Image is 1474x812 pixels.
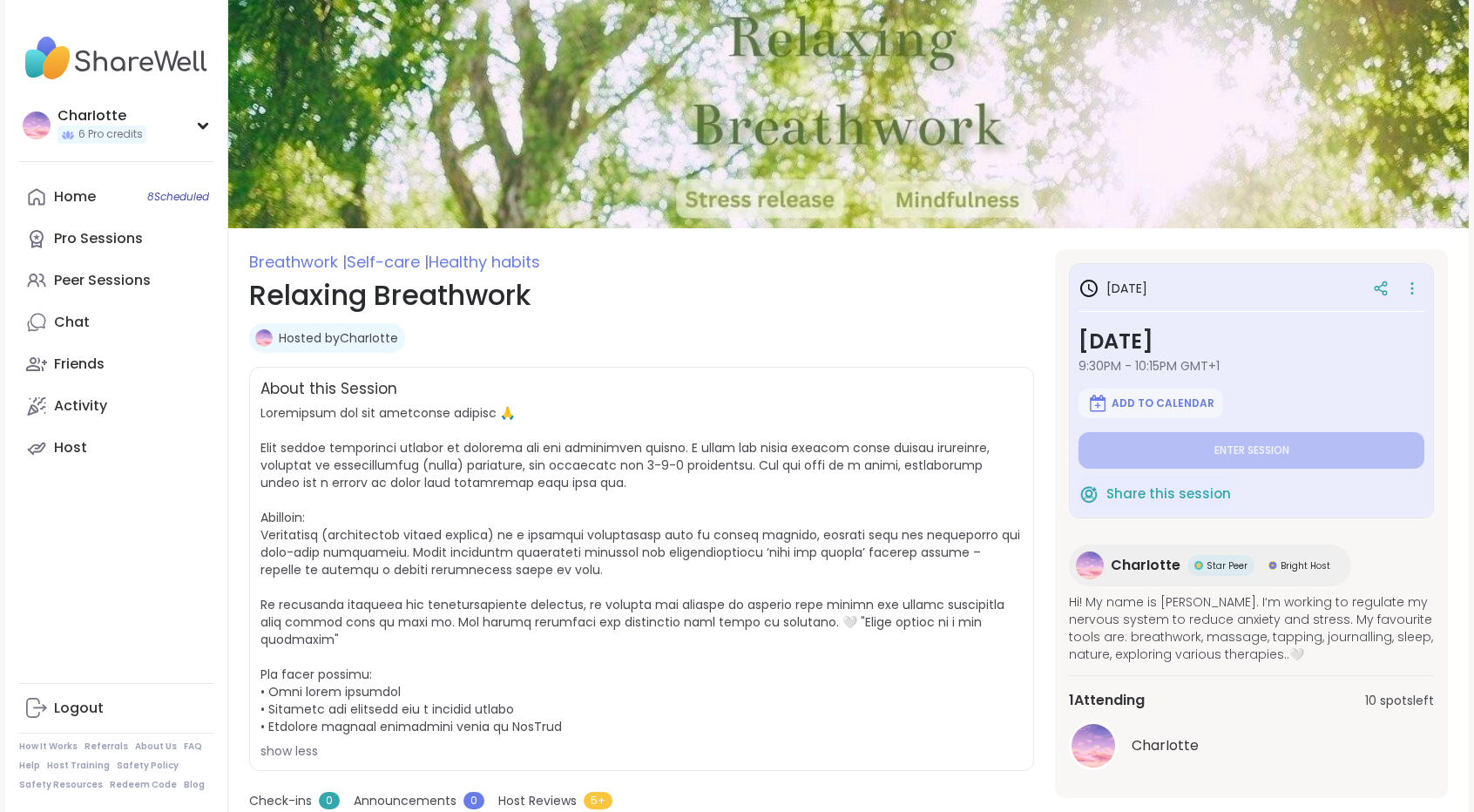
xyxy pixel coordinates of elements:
div: Activity [54,396,107,416]
div: CharIotte [57,106,146,125]
span: Hi! My name is [PERSON_NAME]. I‘m working to regulate my nervous system to reduce anxiety and str... [1069,593,1434,663]
div: Peer Sessions [54,271,151,290]
h1: Relaxing Breathwork [249,274,1034,316]
span: Enter session [1214,443,1289,457]
button: Enter session [1078,432,1424,469]
img: CharIotte [23,112,51,139]
span: 0 [463,792,484,809]
img: Star Peer [1194,561,1203,570]
button: Add to Calendar [1078,389,1223,418]
span: Share this session [1106,484,1231,504]
a: Home8Scheduled [19,176,213,218]
h3: [DATE] [1078,278,1147,299]
span: 9:30PM - 10:15PM GMT+1 [1078,357,1424,375]
h3: [DATE] [1078,326,1424,357]
a: How It Works [19,741,78,753]
a: Activity [19,385,213,427]
a: FAQ [184,741,202,753]
span: CharIotte [1132,735,1199,756]
span: Loremipsum dol sit ametconse adipisc 🙏 Elit seddoe temporinci utlabor et dolorema ali eni adminim... [260,404,1020,735]
a: Help [19,760,40,772]
span: Add to Calendar [1112,396,1214,410]
span: 10 spots left [1365,692,1434,710]
span: 8 Scheduled [147,190,209,204]
a: Pro Sessions [19,218,213,260]
img: ShareWell Nav Logo [19,28,213,89]
span: Host Reviews [498,792,577,810]
div: Friends [54,355,105,374]
span: Breathwork | [249,251,347,273]
img: CharIotte [1076,551,1104,579]
a: Hosted byCharIotte [279,329,398,347]
span: Bright Host [1281,559,1330,572]
a: Redeem Code [110,779,177,791]
img: ShareWell Logomark [1078,484,1099,504]
span: 6 Pro credits [78,127,143,142]
a: About Us [135,741,177,753]
a: Safety Policy [117,760,179,772]
button: Share this session [1078,476,1231,512]
a: Chat [19,301,213,343]
a: Peer Sessions [19,260,213,301]
img: ShareWell Logomark [1087,393,1108,414]
span: Star Peer [1207,559,1247,572]
a: Friends [19,343,213,385]
span: 1 Attending [1069,690,1145,711]
h2: About this Session [260,378,397,401]
div: show less [260,742,1023,760]
a: CharIotteCharIotteStar PeerStar PeerBright HostBright Host [1069,545,1351,586]
a: CharIotteCharIotte [1069,721,1434,770]
a: Blog [184,779,205,791]
div: Host [54,438,87,457]
img: CharIotte [1072,724,1115,768]
div: Chat [54,313,90,332]
span: 0 [319,792,340,809]
span: Check-ins [249,792,312,810]
div: Home [54,187,96,206]
span: Self-care | [347,251,429,273]
a: Logout [19,687,213,729]
a: Safety Resources [19,779,103,791]
span: 5+ [584,792,612,809]
img: Bright Host [1268,561,1277,570]
a: Host Training [47,760,110,772]
a: Referrals [85,741,128,753]
span: Healthy habits [429,251,540,273]
img: CharIotte [255,329,273,347]
span: Announcements [354,792,456,810]
div: Logout [54,699,104,718]
div: Pro Sessions [54,229,143,248]
span: CharIotte [1111,555,1180,576]
a: Host [19,427,213,469]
